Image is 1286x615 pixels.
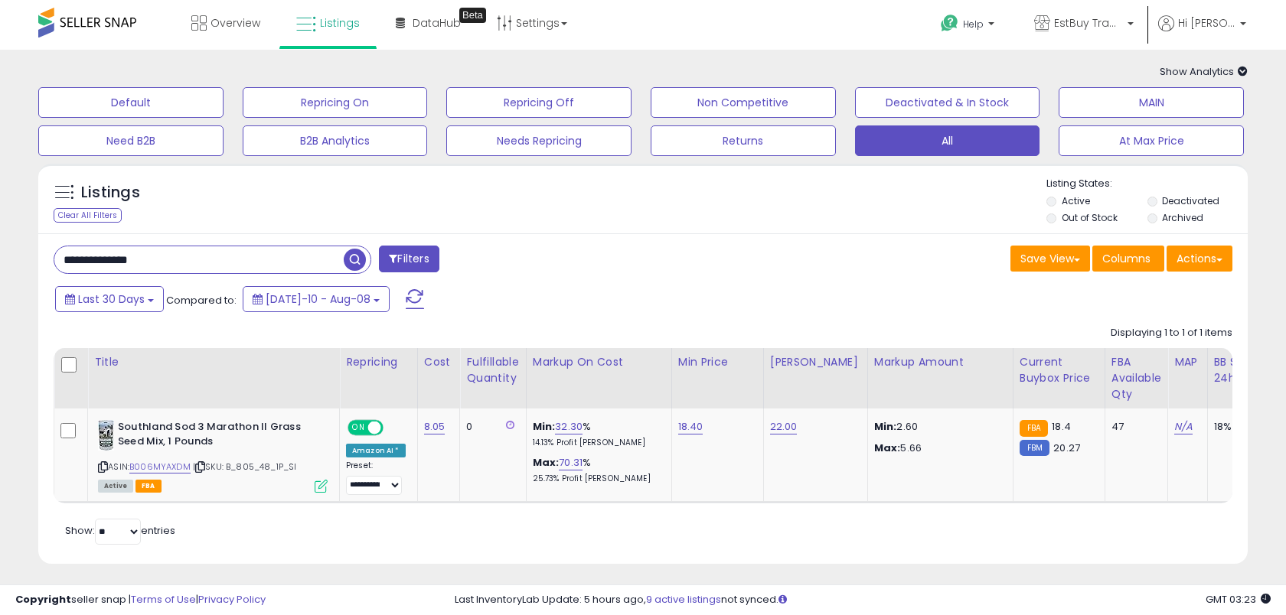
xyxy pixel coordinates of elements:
[940,14,959,33] i: Get Help
[963,18,984,31] span: Help
[346,460,406,495] div: Preset:
[193,460,297,473] span: | SKU: B_805_48_1P_SI
[98,420,328,491] div: ASIN:
[874,354,1007,370] div: Markup Amount
[78,291,145,307] span: Last 30 Days
[1062,211,1118,224] label: Out of Stock
[129,460,191,473] a: B006MYAXDM
[651,87,836,118] button: Non Competitive
[118,420,304,452] b: Southland Sod 3 Marathon II Grass Seed Mix, 1 Pounds
[98,420,114,451] img: 51pODps0ylL._SL40_.jpg
[1053,441,1080,455] span: 20.27
[243,87,428,118] button: Repricing On
[379,246,439,272] button: Filters
[15,593,266,607] div: seller snap | |
[1054,15,1123,31] span: EstBuy Trading
[1167,246,1232,272] button: Actions
[98,480,133,493] span: All listings currently available for purchase on Amazon
[346,444,406,457] div: Amazon AI *
[424,419,446,434] a: 8.05
[1010,246,1090,272] button: Save View
[455,593,1271,607] div: Last InventoryLab Update: 5 hours ago, not synced.
[678,354,757,370] div: Min Price
[94,354,333,370] div: Title
[678,419,703,434] a: 18.40
[533,420,660,448] div: %
[533,354,665,370] div: Markup on Cost
[1174,354,1200,370] div: MAP
[874,419,897,434] strong: Min:
[15,592,71,607] strong: Copyright
[166,293,237,307] span: Compared to:
[874,420,1001,434] p: 2.60
[349,421,368,434] span: ON
[243,286,390,312] button: [DATE]-10 - Aug-08
[1206,592,1271,607] span: 2025-09-8 03:23 GMT
[1046,177,1247,191] p: Listing States:
[446,125,632,156] button: Needs Repricing
[533,455,560,470] b: Max:
[266,291,370,307] span: [DATE]-10 - Aug-08
[55,286,164,312] button: Last 30 Days
[38,125,224,156] button: Need B2B
[1092,246,1164,272] button: Columns
[131,592,196,607] a: Terms of Use
[381,421,406,434] span: OFF
[54,208,122,223] div: Clear All Filters
[770,419,798,434] a: 22.00
[1162,194,1219,207] label: Deactivated
[38,87,224,118] button: Default
[424,354,454,370] div: Cost
[874,441,1001,455] p: 5.66
[1111,420,1156,434] div: 47
[466,354,519,386] div: Fulfillable Quantity
[243,125,428,156] button: B2B Analytics
[1020,354,1098,386] div: Current Buybox Price
[1052,419,1071,434] span: 18.4
[1111,326,1232,340] div: Displaying 1 to 1 of 1 items
[874,441,901,455] strong: Max:
[1174,419,1193,434] a: N/A
[559,455,583,470] a: 70.31
[855,125,1040,156] button: All
[1062,194,1090,207] label: Active
[770,354,861,370] div: [PERSON_NAME]
[929,2,1010,50] a: Help
[198,592,266,607] a: Privacy Policy
[459,8,486,23] div: Tooltip anchor
[533,473,660,484] p: 25.73% Profit [PERSON_NAME]
[1214,354,1270,386] div: BB Share 24h.
[1020,420,1048,437] small: FBA
[346,354,411,370] div: Repricing
[1059,125,1244,156] button: At Max Price
[555,419,583,434] a: 32.30
[1158,15,1246,50] a: Hi [PERSON_NAME]
[646,592,721,607] a: 9 active listings
[1160,64,1248,79] span: Show Analytics
[533,419,556,434] b: Min:
[65,523,175,538] span: Show: entries
[413,15,461,31] span: DataHub
[446,87,632,118] button: Repricing Off
[466,420,514,434] div: 0
[81,182,140,203] h5: Listings
[526,348,671,408] th: The percentage added to the cost of goods (COGS) that forms the calculator for Min & Max prices.
[1059,87,1244,118] button: MAIN
[1111,354,1161,402] div: FBA Available Qty
[533,456,660,484] div: %
[1214,420,1265,434] div: 18%
[651,125,836,156] button: Returns
[1020,440,1049,456] small: FBM
[1102,251,1151,266] span: Columns
[1162,211,1203,224] label: Archived
[211,15,260,31] span: Overview
[855,87,1040,118] button: Deactivated & In Stock
[135,480,162,493] span: FBA
[533,438,660,448] p: 14.13% Profit [PERSON_NAME]
[1178,15,1235,31] span: Hi [PERSON_NAME]
[320,15,360,31] span: Listings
